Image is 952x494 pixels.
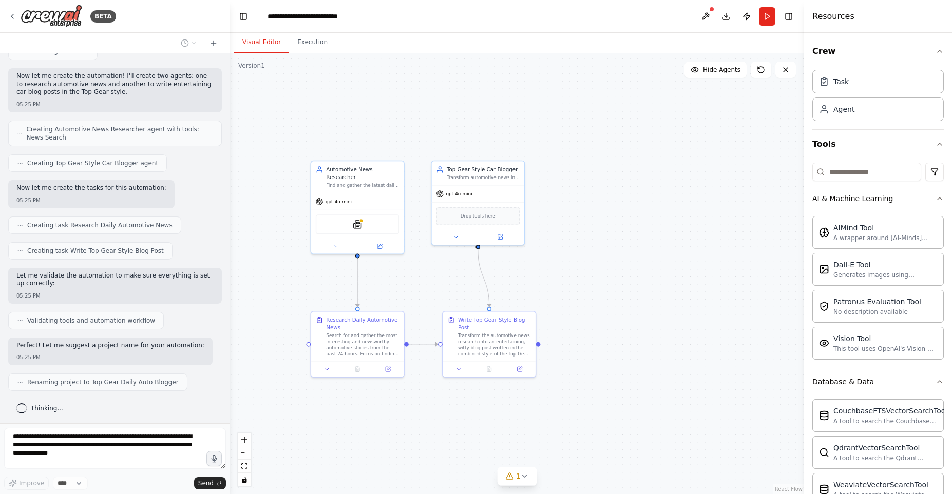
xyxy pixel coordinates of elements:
img: QdrantVectorSearchTool [819,447,829,458]
g: Edge from 9d06a717-c60c-451a-9cab-3e1796631e62 to c2b5e0a8-f844-42cd-a929-1e427f274f81 [474,249,493,307]
button: Switch to previous chat [177,37,201,49]
button: No output available [341,365,373,374]
p: Now let me create the automation! I'll create two agents: one to research automotive news and ano... [16,72,214,96]
button: zoom out [238,446,251,460]
span: 1 [516,471,521,481]
img: VisionTool [819,338,829,348]
button: No output available [473,365,505,374]
img: DallETool [819,264,829,274]
img: AIMindTool [819,227,829,238]
button: Open in side panel [375,365,401,374]
div: AI & Machine Learning [812,212,944,368]
div: 05:25 PM [16,196,166,204]
div: Version 1 [238,62,265,70]
button: Hide left sidebar [236,9,251,24]
div: Dall-E Tool [833,260,937,270]
div: Transform the automotive news research into an entertaining, witty blog post written in the combi... [458,333,531,357]
div: AI & Machine Learning [812,193,893,204]
div: Task [833,76,849,87]
div: Crew [812,66,944,129]
span: Creating Automotive News Researcher agent with tools: News Search [26,125,213,142]
div: Generates images using OpenAI's Dall-E model. [833,271,937,279]
button: 1 [498,467,537,486]
span: Creating task Research Daily Automotive News [27,221,173,229]
span: Creating task Write Top Gear Style Blog Post [27,247,164,255]
span: Renaming project to Top Gear Daily Auto Blogger [27,378,179,386]
p: Let me validate the automation to make sure everything is set up correctly: [16,272,214,288]
div: Patronus Evaluation Tool [833,297,921,307]
button: Hide Agents [684,62,747,78]
g: Edge from fc53f826-16fc-4389-9f93-e9c3fb77f206 to 622edcd5-ae4c-4b40-93d3-9c73da2fed7f [354,251,361,307]
div: Research Daily Automotive News [326,316,399,331]
span: Improve [19,479,44,487]
span: gpt-4o-mini [326,199,352,205]
button: zoom in [238,433,251,446]
div: CouchbaseFTSVectorSearchTool [833,406,947,416]
button: Improve [4,477,49,490]
a: React Flow attribution [775,486,803,492]
button: AI & Machine Learning [812,185,944,212]
span: Hide Agents [703,66,740,74]
button: Click to speak your automation idea [206,451,222,466]
div: Vision Tool [833,333,937,344]
div: A tool to search the Couchbase database for relevant information on internal documents. [833,417,947,425]
div: Database & Data [812,377,874,387]
button: Database & Data [812,368,944,395]
button: toggle interactivity [238,473,251,486]
button: Crew [812,37,944,66]
span: Drop tools here [461,212,496,220]
div: Find and gather the latest daily automotive news, including car launches, industry developments, ... [326,182,399,188]
img: CouchbaseFTSVectorSearchTool [819,410,829,421]
div: React Flow controls [238,433,251,486]
div: Top Gear Style Car BloggerTransform automotive news into entertaining, witty, and engaging blog p... [431,161,525,246]
span: Creating Top Gear Style Car Blogger agent [27,159,158,167]
div: A tool to search the Qdrant database for relevant information on internal documents. [833,454,937,462]
p: Now let me create the tasks for this automation: [16,184,166,192]
div: Transform automotive news into entertaining, witty, and engaging blog posts that combine the humo... [447,175,520,181]
button: Hide right sidebar [782,9,796,24]
button: Execution [289,32,336,53]
button: Start a new chat [205,37,222,49]
div: AIMind Tool [833,223,937,233]
button: Visual Editor [234,32,289,53]
div: Research Daily Automotive NewsSearch for and gather the most interesting and newsworthy automotiv... [311,311,405,378]
div: QdrantVectorSearchTool [833,443,937,453]
div: 05:25 PM [16,292,214,300]
nav: breadcrumb [268,11,361,22]
div: 05:25 PM [16,353,204,361]
div: Write Top Gear Style Blog Post [458,316,531,331]
div: A wrapper around [AI-Minds]([URL][DOMAIN_NAME]). Useful for when you need answers to questions fr... [833,234,937,242]
button: Open in side panel [358,242,401,251]
div: Search for and gather the most interesting and newsworthy automotive stories from the past 24 hou... [326,333,399,357]
img: SerplyNewsSearchTool [353,220,362,229]
div: Write Top Gear Style Blog PostTransform the automotive news research into an entertaining, witty ... [442,311,536,378]
span: Thinking... [31,404,63,412]
button: Send [194,477,226,489]
div: WeaviateVectorSearchTool [833,480,937,490]
img: Logo [21,5,82,28]
div: This tool uses OpenAI's Vision API to describe the contents of an image. [833,345,937,353]
div: Agent [833,104,854,114]
p: Perfect! Let me suggest a project name for your automation: [16,342,204,350]
div: Top Gear Style Car Blogger [447,166,520,173]
div: 05:25 PM [16,101,214,108]
span: Send [198,479,214,487]
img: PatronusEvalTool [819,301,829,311]
span: gpt-4o-mini [446,191,472,197]
button: Tools [812,130,944,159]
button: Open in side panel [507,365,532,374]
h4: Resources [812,10,854,23]
span: Validating tools and automation workflow [27,317,155,325]
button: Open in side panel [479,233,521,242]
g: Edge from 622edcd5-ae4c-4b40-93d3-9c73da2fed7f to c2b5e0a8-f844-42cd-a929-1e427f274f81 [409,341,438,348]
div: BETA [90,10,116,23]
div: No description available [833,308,921,316]
div: Automotive News ResearcherFind and gather the latest daily automotive news, including car launche... [311,161,405,254]
div: Automotive News Researcher [326,166,399,181]
button: fit view [238,460,251,473]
